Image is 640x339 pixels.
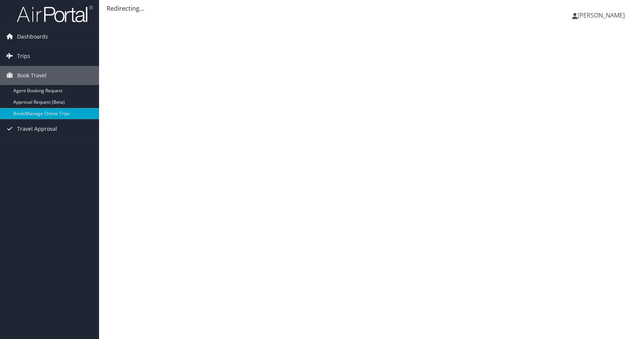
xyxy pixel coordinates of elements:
div: Redirecting... [107,4,632,13]
span: Book Travel [17,66,46,85]
span: Dashboards [17,27,48,46]
a: [PERSON_NAME] [572,4,632,27]
span: Trips [17,47,30,66]
span: Travel Approval [17,119,57,138]
img: airportal-logo.png [17,5,93,23]
span: [PERSON_NAME] [578,11,625,19]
